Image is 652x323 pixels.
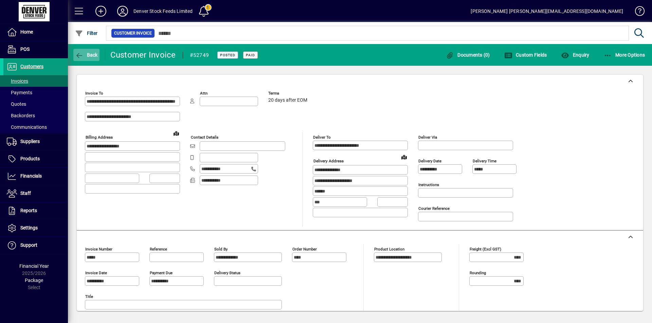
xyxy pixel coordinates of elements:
mat-label: Invoice To [85,91,103,96]
span: Reports [20,208,37,213]
span: Staff [20,190,31,196]
span: Home [20,29,33,35]
mat-label: Invoice date [85,270,107,275]
mat-label: Payment due [150,270,173,275]
a: POS [3,41,68,58]
span: Settings [20,225,38,230]
a: Support [3,237,68,254]
span: Suppliers [20,139,40,144]
a: Products [3,150,68,167]
span: Customers [20,64,43,69]
span: Invoices [7,78,28,84]
button: Add [90,5,112,17]
span: Filter [75,31,98,36]
span: Posted [220,53,235,57]
span: Financials [20,173,42,179]
a: Staff [3,185,68,202]
button: Filter [73,27,99,39]
span: More Options [604,52,645,58]
span: Communications [7,124,47,130]
mat-label: Sold by [214,247,228,251]
span: Customer Invoice [114,30,152,37]
app-page-header-button: Back [68,49,105,61]
span: Payments [7,90,32,95]
mat-label: Title [85,294,93,299]
span: Documents (0) [446,52,490,58]
span: Package [25,278,43,283]
span: Back [75,52,98,58]
span: Quotes [7,101,26,107]
mat-label: Deliver via [418,135,437,140]
mat-label: Invoice number [85,247,112,251]
a: Invoices [3,75,68,87]
a: Financials [3,168,68,185]
mat-label: Product location [374,247,404,251]
a: Settings [3,220,68,237]
mat-label: Instructions [418,182,439,187]
a: Payments [3,87,68,98]
span: Support [20,242,37,248]
span: Products [20,156,40,161]
a: Knowledge Base [630,1,644,23]
a: Backorders [3,110,68,121]
a: Reports [3,202,68,219]
button: Documents (0) [444,49,492,61]
mat-label: Deliver To [313,135,331,140]
mat-label: Delivery time [473,159,496,163]
button: Custom Fields [503,49,549,61]
button: More Options [602,49,647,61]
span: 20 days after EOM [268,98,307,103]
a: Home [3,24,68,41]
div: [PERSON_NAME] [PERSON_NAME][EMAIL_ADDRESS][DOMAIN_NAME] [471,6,623,17]
div: Customer Invoice [110,49,176,60]
button: Enquiry [559,49,591,61]
span: Custom Fields [504,52,547,58]
mat-label: Order number [292,247,317,251]
span: Terms [268,91,309,96]
a: View on map [399,152,410,162]
div: #52749 [190,50,209,61]
span: Enquiry [561,52,589,58]
mat-label: Reference [150,247,167,251]
span: Paid [246,53,255,57]
button: Profile [112,5,133,17]
div: Denver Stock Feeds Limited [133,6,193,17]
mat-label: Freight (excl GST) [470,247,501,251]
a: Communications [3,121,68,133]
a: Quotes [3,98,68,110]
mat-label: Delivery date [418,159,441,163]
mat-label: Rounding [470,270,486,275]
span: POS [20,46,30,52]
mat-label: Courier Reference [418,206,450,211]
mat-label: Attn [200,91,207,96]
span: Financial Year [19,263,49,269]
mat-label: Delivery status [214,270,240,275]
a: Suppliers [3,133,68,150]
a: View on map [171,128,182,139]
button: Back [73,49,99,61]
span: Backorders [7,113,35,118]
